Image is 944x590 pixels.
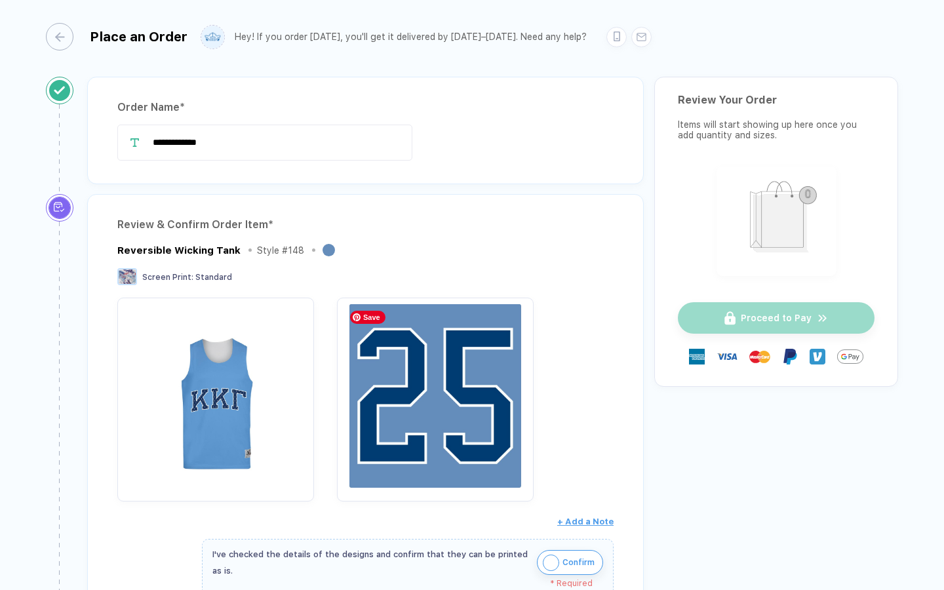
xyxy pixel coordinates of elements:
img: Venmo [810,349,825,364]
div: Style # 148 [257,245,304,256]
div: Place an Order [90,29,187,45]
div: Order Name [117,97,614,118]
img: 821253e8-25d2-4f21-96cb-2920fea621f0_nt_front_1754506106772.jpg [124,304,307,488]
span: Standard [195,273,232,282]
span: Screen Print : [142,273,193,282]
span: Confirm [562,552,595,573]
img: visa [717,346,737,367]
button: iconConfirm [537,550,603,575]
div: I've checked the details of the designs and confirm that they can be printed as is. [212,546,530,579]
div: Hey! If you order [DATE], you'll get it delivered by [DATE]–[DATE]. Need any help? [235,31,587,43]
div: Reversible Wicking Tank [117,245,241,256]
img: express [689,349,705,364]
img: user profile [201,26,224,49]
div: Items will start showing up here once you add quantity and sizes. [678,119,875,140]
img: icon [543,555,559,571]
img: Paypal [782,349,798,364]
img: GPay [837,344,863,370]
span: Save [350,311,385,324]
img: master-card [749,346,770,367]
div: Review & Confirm Order Item [117,214,614,235]
img: 821253e8-25d2-4f21-96cb-2920fea621f0_design_back_1754506106781.jpg [344,304,527,488]
img: shopping_bag.png [722,172,831,267]
img: Screen Print [117,268,137,285]
div: * Required [212,579,593,588]
button: + Add a Note [557,511,614,532]
div: Review Your Order [678,94,875,106]
span: + Add a Note [557,517,614,526]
